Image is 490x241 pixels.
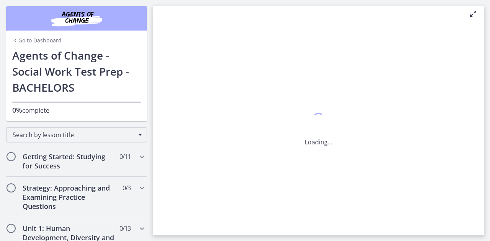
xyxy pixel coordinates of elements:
div: 1 [305,111,332,128]
span: 0% [12,105,22,115]
h1: Agents of Change - Social Work Test Prep - BACHELORS [12,47,141,95]
span: 0 / 13 [119,224,131,233]
div: Search by lesson title [6,127,147,142]
span: 0 / 3 [122,183,131,192]
p: complete [12,105,141,115]
h2: Getting Started: Studying for Success [23,152,116,170]
span: 0 / 11 [119,152,131,161]
a: Go to Dashboard [12,37,62,44]
span: Search by lesson title [13,131,134,139]
img: Agents of Change [31,9,122,27]
h2: Strategy: Approaching and Examining Practice Questions [23,183,116,211]
p: Loading... [305,137,332,147]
